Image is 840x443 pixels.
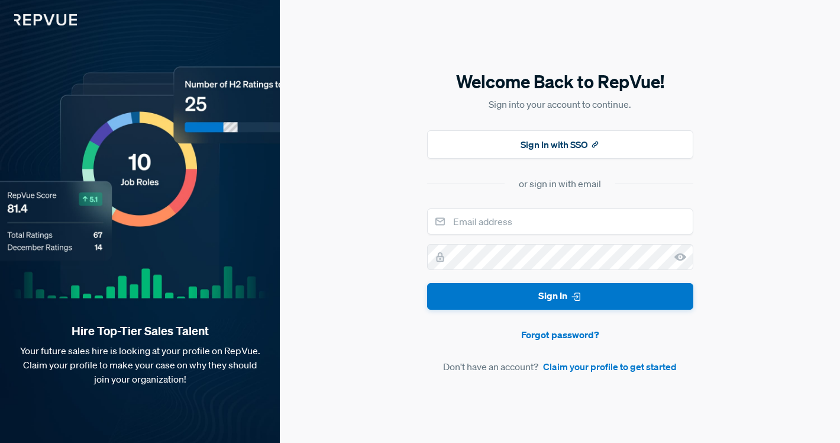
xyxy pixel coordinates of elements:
[19,344,261,386] p: Your future sales hire is looking at your profile on RepVue. Claim your profile to make your case...
[427,69,693,94] h5: Welcome Back to RepVue!
[19,323,261,339] strong: Hire Top-Tier Sales Talent
[427,283,693,310] button: Sign In
[519,176,601,191] div: or sign in with email
[427,97,693,111] p: Sign into your account to continue.
[427,130,693,159] button: Sign In with SSO
[543,359,677,374] a: Claim your profile to get started
[427,328,693,342] a: Forgot password?
[427,208,693,235] input: Email address
[427,359,693,374] article: Don't have an account?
